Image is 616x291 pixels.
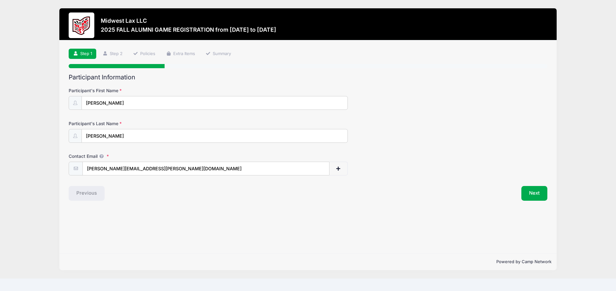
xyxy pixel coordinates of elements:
label: Participant's Last Name [69,120,228,127]
a: Step 1 [69,49,96,59]
label: Contact Email [69,153,228,159]
h2: Participant Information [69,74,547,81]
h3: Midwest Lax LLC [101,17,276,24]
a: Extra Items [162,49,199,59]
input: Participant's First Name [81,96,348,110]
button: Next [521,186,547,201]
a: Policies [129,49,160,59]
input: Participant's Last Name [81,129,348,143]
p: Powered by Camp Network [64,259,552,265]
a: Step 2 [98,49,127,59]
label: Participant's First Name [69,87,228,94]
h3: 2025 FALL ALUMNI GAME REGISTRATION from [DATE] to [DATE] [101,26,276,33]
input: email@email.com [82,162,329,175]
a: Summary [201,49,235,59]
